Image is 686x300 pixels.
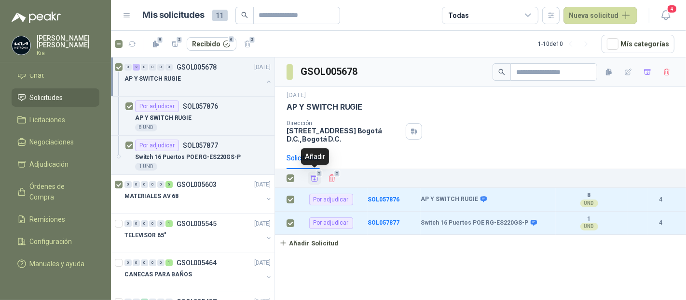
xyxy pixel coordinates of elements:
[177,64,217,71] p: GSOL005678
[149,259,156,266] div: 0
[12,177,99,206] a: Órdenes de Compra
[183,142,218,149] p: SOL057877
[143,8,205,22] h1: Mis solicitudes
[124,61,273,92] a: 0 2 0 0 0 0 GSOL005678[DATE] AP Y SWITCH RUGIE
[124,257,273,288] a: 0 0 0 0 0 1 GSOL005464[DATE] CANECAS PARA BAÑOS
[148,36,164,52] button: 8
[254,258,271,268] p: [DATE]
[167,36,183,52] button: 2
[124,259,132,266] div: 0
[149,220,156,227] div: 0
[212,10,228,21] span: 11
[12,36,30,55] img: Company Logo
[135,163,157,171] div: 1 UND
[421,219,528,227] b: Switch 16 Puertos POE RG-ES220GS-P
[30,236,72,247] span: Configuración
[141,259,148,266] div: 0
[133,181,140,188] div: 0
[368,196,399,203] b: SOL057876
[241,12,248,18] span: search
[183,103,218,110] p: SOL057876
[248,36,255,43] span: 2
[538,36,594,52] div: 1 - 10 de 10
[157,220,165,227] div: 0
[149,181,156,188] div: 0
[37,35,99,48] p: [PERSON_NAME] [PERSON_NAME]
[135,140,179,151] div: Por adjudicar
[301,64,359,79] h3: GSOL005678
[133,220,140,227] div: 0
[563,7,637,24] button: Nueva solicitud
[275,235,686,251] a: Añadir Solicitud
[316,170,323,177] span: 2
[141,64,148,71] div: 0
[580,200,598,207] div: UND
[287,102,362,112] p: AP Y SWITCH RUGIE
[37,50,99,56] p: Kia
[165,64,173,71] div: 0
[135,153,241,162] p: Switch 16 Puertos POE RG-ES220GS-P
[580,223,598,230] div: UND
[254,219,271,229] p: [DATE]
[133,259,140,266] div: 0
[12,66,99,85] a: Chat
[448,10,468,21] div: Todas
[12,133,99,151] a: Negociaciones
[287,153,320,163] div: Solicitudes
[275,235,343,251] button: Añadir Solicitud
[12,12,61,23] img: Logo peakr
[30,70,44,81] span: Chat
[111,97,274,136] a: Por adjudicarSOL057876AP Y SWITCH RUGIE8 UND
[135,114,192,123] p: AP Y SWITCH RUGIE
[177,220,217,227] p: GSOL005545
[124,179,273,210] a: 0 0 0 0 0 6 GSOL005603[DATE] MATERIALES AV 68
[228,36,234,43] span: 6
[157,64,165,71] div: 0
[647,218,674,228] b: 4
[157,181,165,188] div: 0
[135,100,179,112] div: Por adjudicar
[287,120,402,127] p: Dirección
[165,220,173,227] div: 1
[124,181,132,188] div: 0
[177,259,217,266] p: GSOL005464
[12,255,99,273] a: Manuales y ayuda
[368,219,399,226] a: SOL057877
[141,181,148,188] div: 0
[157,36,164,43] span: 8
[135,124,157,131] div: 8 UND
[325,171,339,185] button: Eliminar
[254,63,271,72] p: [DATE]
[12,210,99,229] a: Remisiones
[556,192,622,200] b: 8
[124,220,132,227] div: 0
[287,127,402,143] p: [STREET_ADDRESS] Bogotá D.C. , Bogotá D.C.
[30,159,69,170] span: Adjudicación
[124,64,132,71] div: 0
[111,136,274,175] a: Por adjudicarSOL057877Switch 16 Puertos POE RG-ES220GS-P1 UND
[124,270,192,279] p: CANECAS PARA BAÑOS
[165,259,173,266] div: 1
[254,180,271,189] p: [DATE]
[157,259,165,266] div: 0
[133,64,140,71] div: 2
[667,4,677,14] span: 4
[30,137,74,147] span: Negociaciones
[333,170,340,177] span: 2
[124,231,166,240] p: TELEVISOR 65"
[240,36,256,52] button: 2
[301,148,329,165] div: Añadir
[602,35,674,53] button: Mís categorías
[124,74,181,84] p: AP Y SWITCH RUGIE
[177,181,217,188] p: GSOL005603
[165,181,173,188] div: 6
[647,195,674,204] b: 4
[124,218,273,249] a: 0 0 0 0 0 1 GSOL005545[DATE] TELEVISOR 65"
[287,91,306,100] p: [DATE]
[498,69,505,75] span: search
[12,155,99,173] a: Adjudicación
[149,64,156,71] div: 0
[187,37,236,51] button: Recibido6
[309,194,353,205] div: Por adjudicar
